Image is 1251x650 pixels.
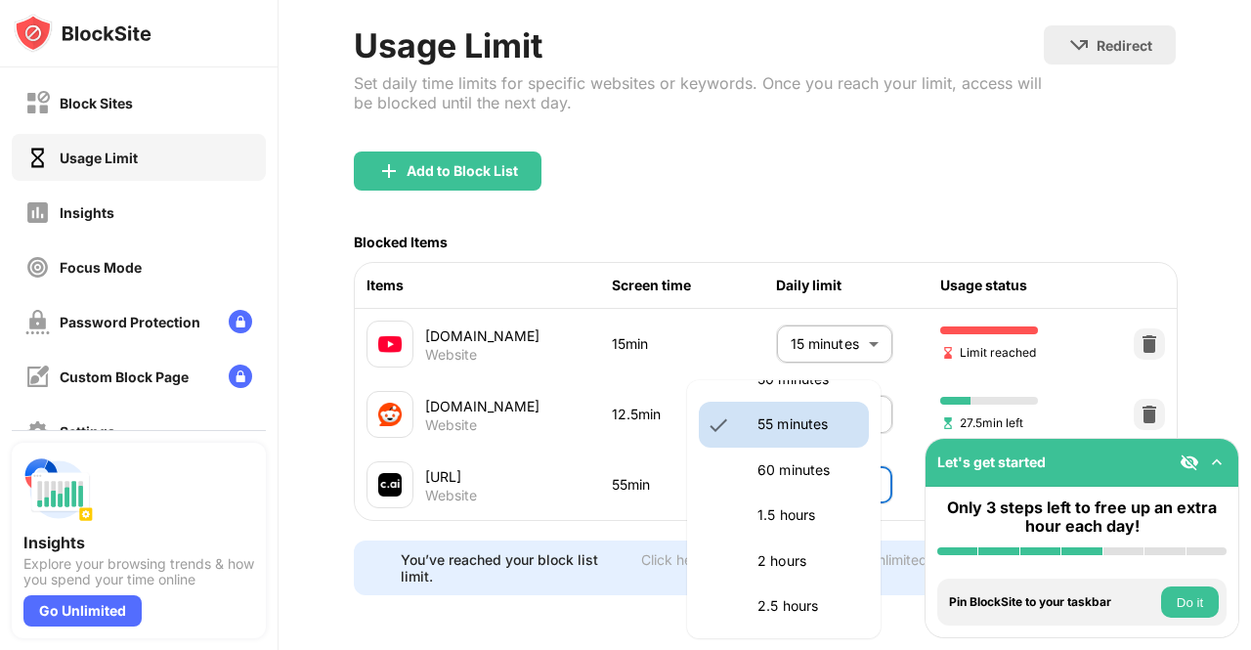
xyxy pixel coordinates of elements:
[757,413,857,435] p: 55 minutes
[757,368,857,390] p: 50 minutes
[757,459,857,481] p: 60 minutes
[757,595,857,617] p: 2.5 hours
[757,550,857,572] p: 2 hours
[757,504,857,526] p: 1.5 hours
